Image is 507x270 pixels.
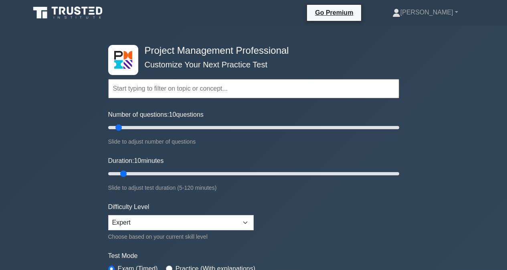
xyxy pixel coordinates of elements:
label: Test Mode [108,251,399,261]
input: Start typing to filter on topic or concept... [108,79,399,98]
div: Slide to adjust number of questions [108,137,399,146]
span: 10 [169,111,176,118]
label: Duration: minutes [108,156,164,166]
a: [PERSON_NAME] [373,4,477,20]
div: Choose based on your current skill level [108,232,254,242]
div: Slide to adjust test duration (5-120 minutes) [108,183,399,193]
h4: Project Management Professional [141,45,360,57]
label: Number of questions: questions [108,110,204,120]
span: 10 [134,157,141,164]
a: Go Premium [310,8,358,18]
label: Difficulty Level [108,202,149,212]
